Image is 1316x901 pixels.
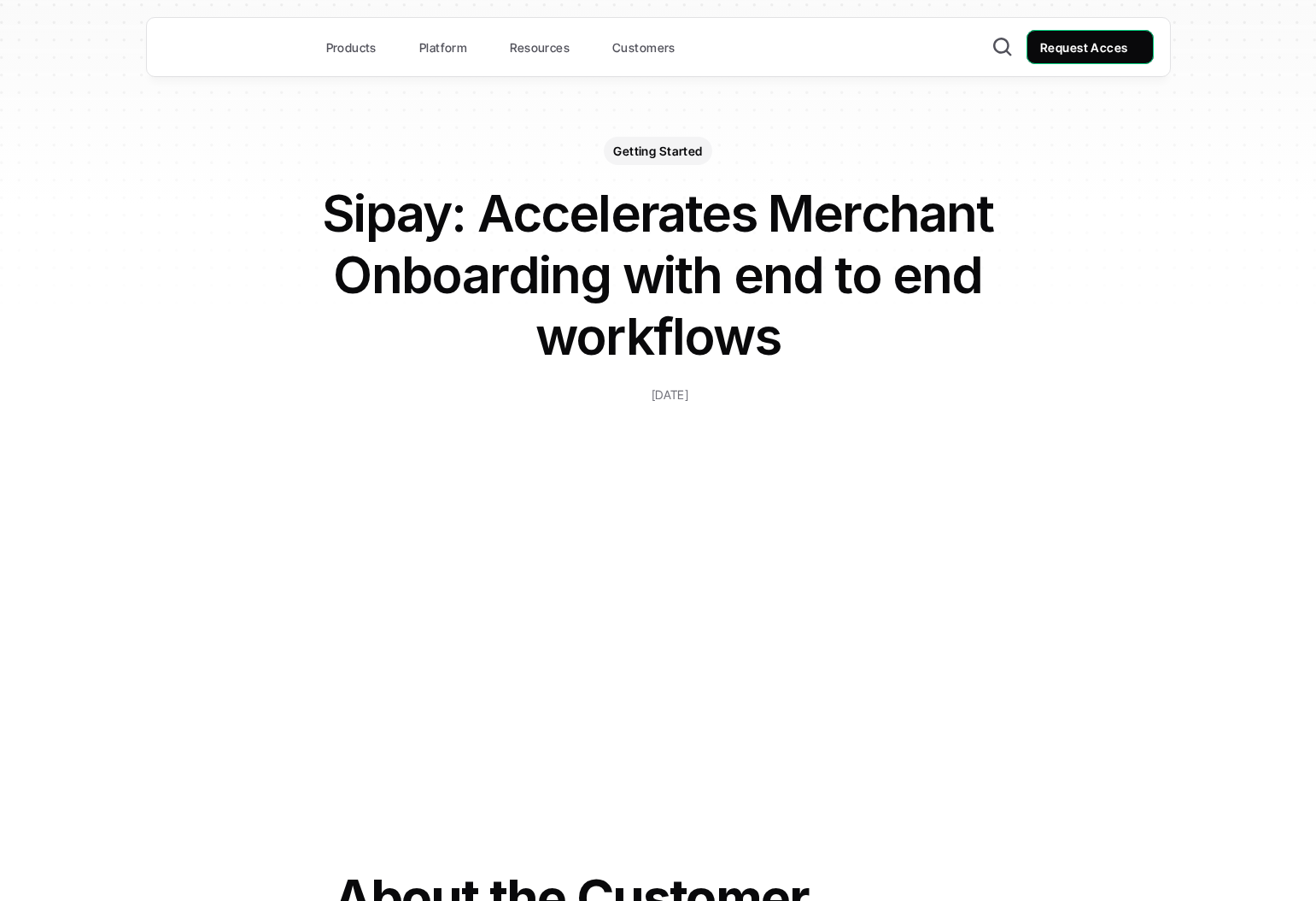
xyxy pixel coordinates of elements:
p: Getting Started [613,142,702,160]
h1: Sipay: Accelerates Merchant Onboarding with end to end workflows [317,182,1000,367]
a: Products [316,32,405,62]
p: Customers [612,38,676,56]
p: [DATE] [652,384,688,405]
a: Request Acces [1026,30,1153,64]
p: Products [326,38,377,56]
p: Platform [419,38,467,56]
button: Search Icon [991,36,1014,58]
p: Resources [510,38,570,56]
span: Request Acces [1040,40,1127,55]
